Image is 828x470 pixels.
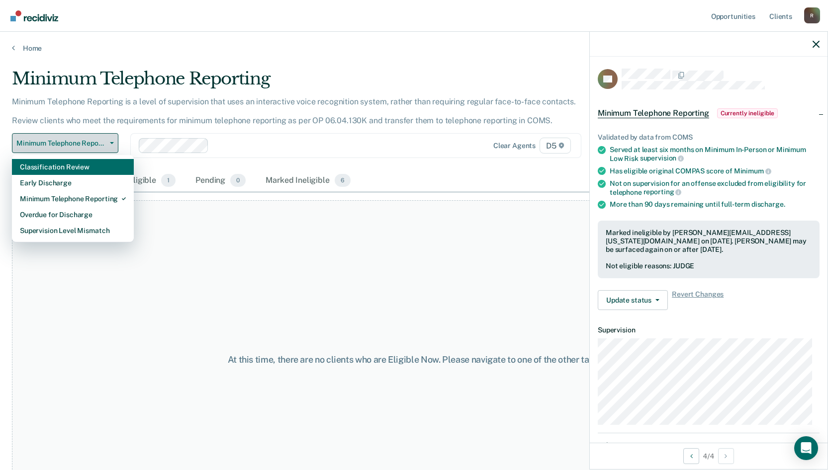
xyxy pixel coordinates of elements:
[610,166,820,175] div: Has eligible original COMPAS score of
[20,223,126,238] div: Supervision Level Mismatch
[12,97,576,125] p: Minimum Telephone Reporting is a level of supervision that uses an interactive voice recognition ...
[193,170,248,192] div: Pending
[493,142,536,150] div: Clear agents
[335,174,351,187] span: 6
[98,170,178,192] div: Almost Eligible
[12,69,633,97] div: Minimum Telephone Reporting
[598,441,820,450] dt: Milestones
[540,138,571,154] span: D5
[640,154,684,162] span: supervision
[590,97,828,129] div: Minimum Telephone ReportingCurrently ineligible
[20,175,126,191] div: Early Discharge
[598,326,820,334] dt: Supervision
[10,10,58,21] img: Recidiviz
[606,229,812,253] div: Marked ineligible by [PERSON_NAME][EMAIL_ADDRESS][US_STATE][DOMAIN_NAME] on [DATE]. [PERSON_NAME]...
[161,174,176,187] span: 1
[794,436,818,460] div: Open Intercom Messenger
[644,188,682,196] span: reporting
[683,448,699,464] button: Previous Opportunity
[718,448,734,464] button: Next Opportunity
[751,200,785,208] span: discharge.
[20,159,126,175] div: Classification Review
[213,354,615,365] div: At this time, there are no clients who are Eligible Now. Please navigate to one of the other tabs.
[20,191,126,207] div: Minimum Telephone Reporting
[12,44,816,53] a: Home
[610,200,820,209] div: More than 90 days remaining until full-term
[16,139,106,148] span: Minimum Telephone Reporting
[20,207,126,223] div: Overdue for Discharge
[717,108,778,118] span: Currently ineligible
[598,108,709,118] span: Minimum Telephone Reporting
[610,179,820,196] div: Not on supervision for an offense excluded from eligibility for telephone
[672,290,724,310] span: Revert Changes
[264,170,353,192] div: Marked Ineligible
[590,443,828,469] div: 4 / 4
[230,174,246,187] span: 0
[804,7,820,23] div: R
[606,262,812,270] div: Not eligible reasons: JUDGE
[734,167,771,175] span: Minimum
[598,290,668,310] button: Update status
[804,7,820,23] button: Profile dropdown button
[610,146,820,162] div: Served at least six months on Minimum In-Person or Minimum Low Risk
[598,133,820,142] div: Validated by data from COMS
